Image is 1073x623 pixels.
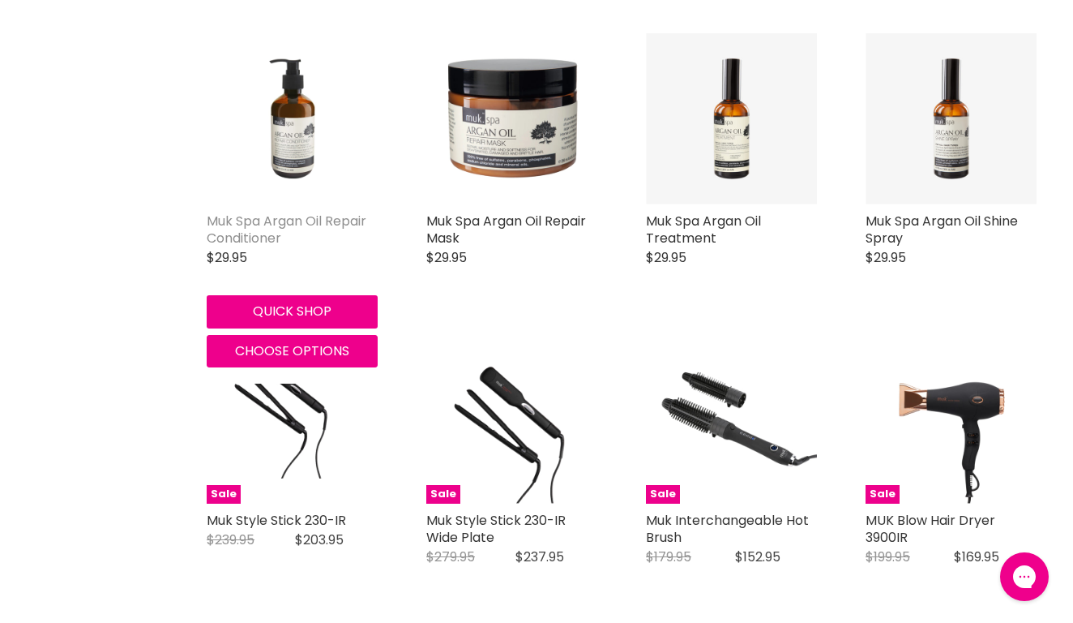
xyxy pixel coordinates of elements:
span: Sale [207,485,241,504]
span: Sale [866,485,900,504]
img: Muk Spa Argan Oil Repair Conditioner [207,33,378,204]
span: $237.95 [515,548,564,566]
span: $29.95 [866,248,906,267]
button: Quick shop [207,295,378,328]
span: $152.95 [735,548,780,566]
a: Muk Interchangeable Hot Brush Sale [646,333,817,504]
iframe: Gorgias live chat messenger [992,547,1057,607]
span: $169.95 [954,548,999,566]
span: Choose options [235,342,349,360]
a: Muk Spa Argan Oil Repair Mask [426,212,586,247]
a: MUK Blow Hair Dryer 3900IR [866,511,995,547]
img: Muk Style Stick 230-IR Wide Plate [426,333,597,504]
a: Muk Style Stick 230-IR Sale [207,333,378,504]
span: $199.95 [866,548,910,566]
img: Muk Spa Argan Oil Repair Mask [426,33,597,204]
img: Muk Spa Argan Oil Shine Spray [866,33,1037,204]
a: Muk Spa Argan Oil Treatment [646,212,761,247]
span: $29.95 [207,248,247,267]
span: $279.95 [426,548,475,566]
a: Muk Style Stick 230-IR Wide Plate [426,511,566,547]
span: $239.95 [207,531,254,549]
a: Muk Spa Argan Oil Repair Conditioner [207,212,366,247]
span: Sale [646,485,680,504]
button: Choose options [207,335,378,367]
span: $29.95 [426,248,467,267]
img: Muk Interchangeable Hot Brush [646,333,817,504]
a: MUK Blow Hair Dryer 3900IR MUK Blow Hair Dryer 3900IR Sale [866,333,1037,504]
img: MUK Blow Hair Dryer 3900IR [866,333,1037,504]
a: Muk Style Stick 230-IR Wide Plate Sale [426,333,597,504]
a: Muk Spa Argan Oil Shine Spray [866,212,1018,247]
span: $29.95 [646,248,686,267]
img: Muk Spa Argan Oil Treatment [646,33,817,204]
span: $179.95 [646,548,691,566]
a: Muk Interchangeable Hot Brush [646,511,809,547]
span: Sale [426,485,460,504]
span: $203.95 [295,531,344,549]
img: Muk Style Stick 230-IR [207,333,378,504]
a: Muk Style Stick 230-IR [207,511,346,530]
